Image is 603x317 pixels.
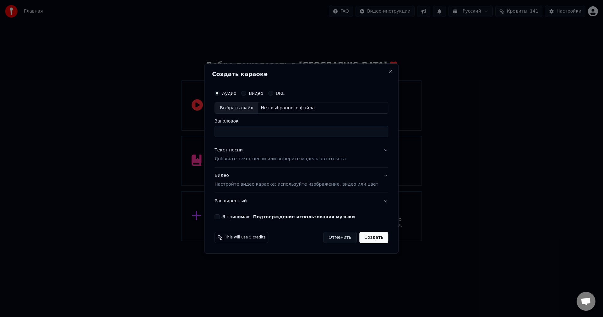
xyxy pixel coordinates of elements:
[258,105,317,111] div: Нет выбранного файла
[215,156,346,162] p: Добавьте текст песни или выберите модель автотекста
[215,142,388,167] button: Текст песниДобавьте текст песни или выберите модель автотекста
[222,215,355,219] label: Я принимаю
[215,168,388,193] button: ВидеоНастройте видео караоке: используйте изображение, видео или цвет
[215,193,388,209] button: Расширенный
[215,102,258,114] div: Выбрать файл
[249,91,263,96] label: Видео
[212,71,391,77] h2: Создать караоке
[225,235,265,240] span: This will use 5 credits
[215,119,388,123] label: Заголовок
[276,91,285,96] label: URL
[215,147,243,154] div: Текст песни
[215,173,378,188] div: Видео
[215,181,378,188] p: Настройте видео караоке: используйте изображение, видео или цвет
[253,215,355,219] button: Я принимаю
[323,232,357,243] button: Отменить
[359,232,388,243] button: Создать
[222,91,236,96] label: Аудио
